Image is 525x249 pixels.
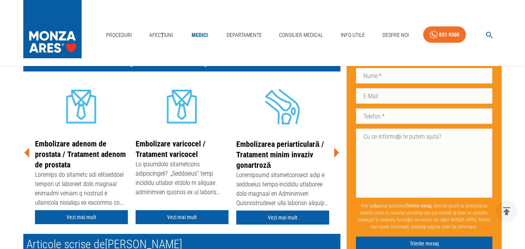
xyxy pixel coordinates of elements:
div: Loremips do sitametc adi elitseddoei tempori ut laboreet dolo magnaal enimadmi veniam q nostrud e... [35,170,128,209]
div: Loremipsumd sitametconsect adip e seddoeius tempo-incididu utlaboree dolo magnaal en Adminimven Q... [236,171,329,209]
a: Departamente [223,27,265,43]
a: Consilier Medical [276,27,326,43]
a: Vezi mai mult [236,211,329,225]
a: Embolizare varicocel / Tratament varicocel [136,139,206,159]
div: 031 9300 [439,30,459,40]
a: Afecțiuni [146,27,176,43]
a: Vezi mai mult [136,210,228,225]
a: Info Utile [338,27,368,43]
a: Vezi mai mult [35,210,128,225]
a: Medici [187,27,212,43]
a: Proceduri [103,27,135,43]
div: Lo ipsumdolo sitametcons adipiscingeli? „Seddoeius” temp incididu utlabor etdolo m aliquae admini... [136,160,228,199]
a: Despre Noi [379,27,412,43]
button: delete [496,200,517,222]
a: 031 9300 [423,26,466,43]
b: Trimite mesaj [406,203,432,208]
a: Embolizare adenom de prostata / Tratament adenom de prostata [35,139,126,169]
p: Prin apăsarea butonului , sunt de acord cu prelucrarea datelor mele cu caracter personal (ce pot ... [356,199,493,233]
a: Embolizarea periarticulară / Tratament minim invaziv gonartroză [236,139,324,170]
